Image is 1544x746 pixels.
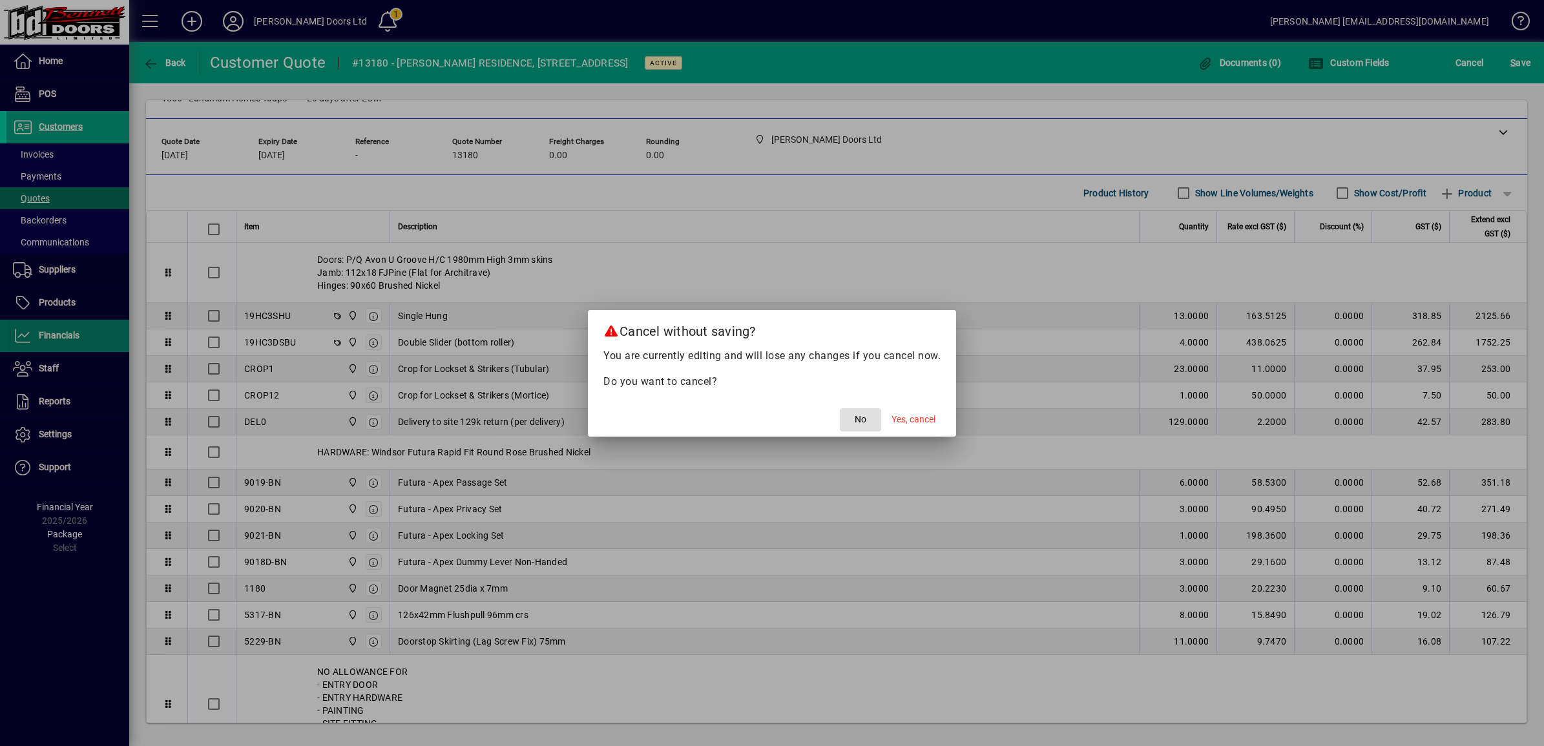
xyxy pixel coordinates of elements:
[603,374,941,389] p: Do you want to cancel?
[588,310,956,347] h2: Cancel without saving?
[892,413,935,426] span: Yes, cancel
[840,408,881,431] button: No
[855,413,866,426] span: No
[886,408,941,431] button: Yes, cancel
[603,348,941,364] p: You are currently editing and will lose any changes if you cancel now.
